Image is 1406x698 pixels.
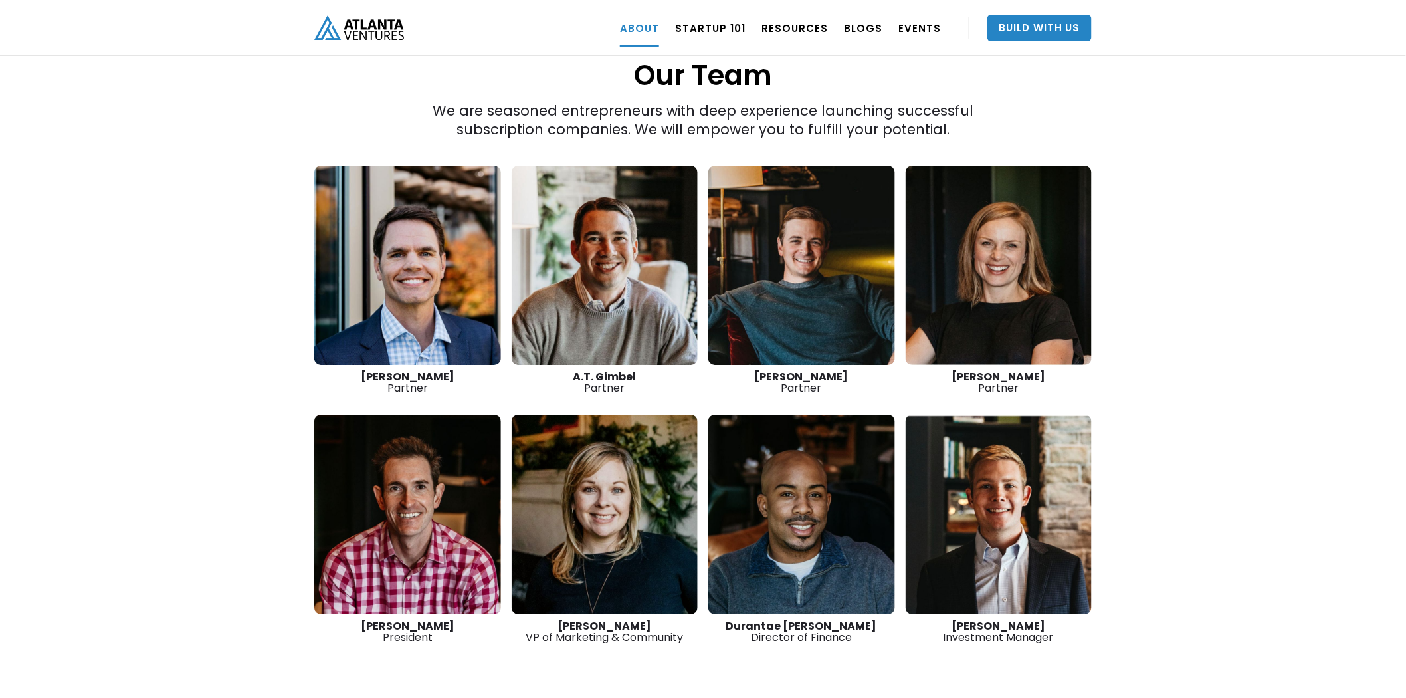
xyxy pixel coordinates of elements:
[726,618,877,634] strong: Durantae [PERSON_NAME]
[898,9,941,47] a: EVENTS
[314,371,501,394] div: Partner
[620,9,659,47] a: ABOUT
[708,371,895,394] div: Partner
[314,620,501,643] div: President
[512,620,698,643] div: VP of Marketing & Community
[906,371,1092,394] div: Partner
[987,15,1092,41] a: Build With Us
[361,369,454,384] strong: [PERSON_NAME]
[844,9,882,47] a: BLOGS
[557,618,651,634] strong: [PERSON_NAME]
[512,371,698,394] div: Partner
[952,618,1045,634] strong: [PERSON_NAME]
[573,369,636,384] strong: A.T. Gimbel
[952,369,1045,384] strong: [PERSON_NAME]
[361,618,454,634] strong: [PERSON_NAME]
[906,620,1092,643] div: Investment Manager
[675,9,746,47] a: Startup 101
[761,9,828,47] a: RESOURCES
[708,620,895,643] div: Director of Finance
[755,369,849,384] strong: [PERSON_NAME]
